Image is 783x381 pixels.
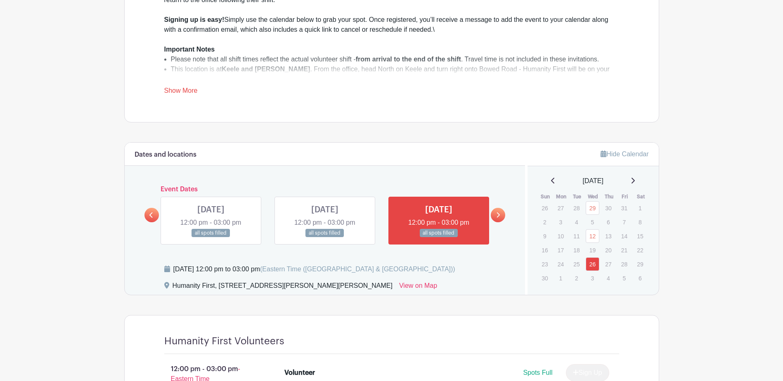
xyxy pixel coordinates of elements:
h6: Event Dates [159,186,491,193]
a: 26 [586,257,599,271]
strong: Keele and [PERSON_NAME] [222,66,310,73]
p: 10 [554,230,568,242]
div: [DATE] 12:00 pm to 03:00 pm [173,264,455,274]
h6: Dates and locations [135,151,196,159]
p: 6 [633,272,647,285]
p: 11 [570,230,583,242]
p: 3 [554,216,568,228]
div: Simply use the calendar below to grab your spot. Once registered, you’ll receive a message to add... [164,15,619,54]
p: 8 [633,216,647,228]
strong: from arrival to the end of the shift [356,56,461,63]
p: 27 [554,202,568,214]
a: Hide Calendar [601,151,648,158]
p: 26 [538,202,551,214]
th: Thu [601,193,617,201]
th: Wed [585,193,601,201]
div: Humanity First, [STREET_ADDRESS][PERSON_NAME][PERSON_NAME] [173,281,393,294]
p: 21 [617,244,631,256]
th: Fri [617,193,633,201]
span: (Eastern Time ([GEOGRAPHIC_DATA] & [GEOGRAPHIC_DATA])) [260,266,455,273]
li: Please note that all shift times reflect the actual volunteer shift - . Travel time is not includ... [171,54,619,64]
p: 18 [570,244,583,256]
p: 17 [554,244,568,256]
p: 20 [601,244,615,256]
p: 5 [617,272,631,285]
p: 29 [633,258,647,270]
p: 24 [554,258,568,270]
a: View on Map [399,281,437,294]
a: 29 [586,201,599,215]
p: 31 [617,202,631,214]
p: 2 [570,272,583,285]
p: 9 [538,230,551,242]
p: 22 [633,244,647,256]
p: 4 [601,272,615,285]
th: Mon [554,193,570,201]
p: 5 [586,216,599,228]
p: 6 [601,216,615,228]
strong: Signing up is easy! [164,16,225,23]
p: 2 [538,216,551,228]
th: Tue [569,193,585,201]
a: 12 [586,229,599,243]
span: [DATE] [583,176,603,186]
p: 3 [586,272,599,285]
p: 14 [617,230,631,242]
p: 7 [617,216,631,228]
p: 25 [570,258,583,270]
p: 1 [554,272,568,285]
li: This location is at . From the office, head North on Keele and turn right onto Bowed Road - Human... [171,64,619,84]
p: 1 [633,202,647,214]
p: 30 [538,272,551,285]
p: 16 [538,244,551,256]
strong: Important Notes [164,46,215,53]
th: Sat [633,193,649,201]
p: 13 [601,230,615,242]
p: 15 [633,230,647,242]
th: Sun [537,193,554,201]
a: Show More [164,87,198,97]
h4: Humanity First Volunteers [164,335,284,347]
p: 27 [601,258,615,270]
p: 23 [538,258,551,270]
p: 4 [570,216,583,228]
p: 30 [601,202,615,214]
p: 19 [586,244,599,256]
p: 28 [617,258,631,270]
div: Volunteer [284,368,315,378]
span: Spots Full [523,369,552,376]
p: 28 [570,202,583,214]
